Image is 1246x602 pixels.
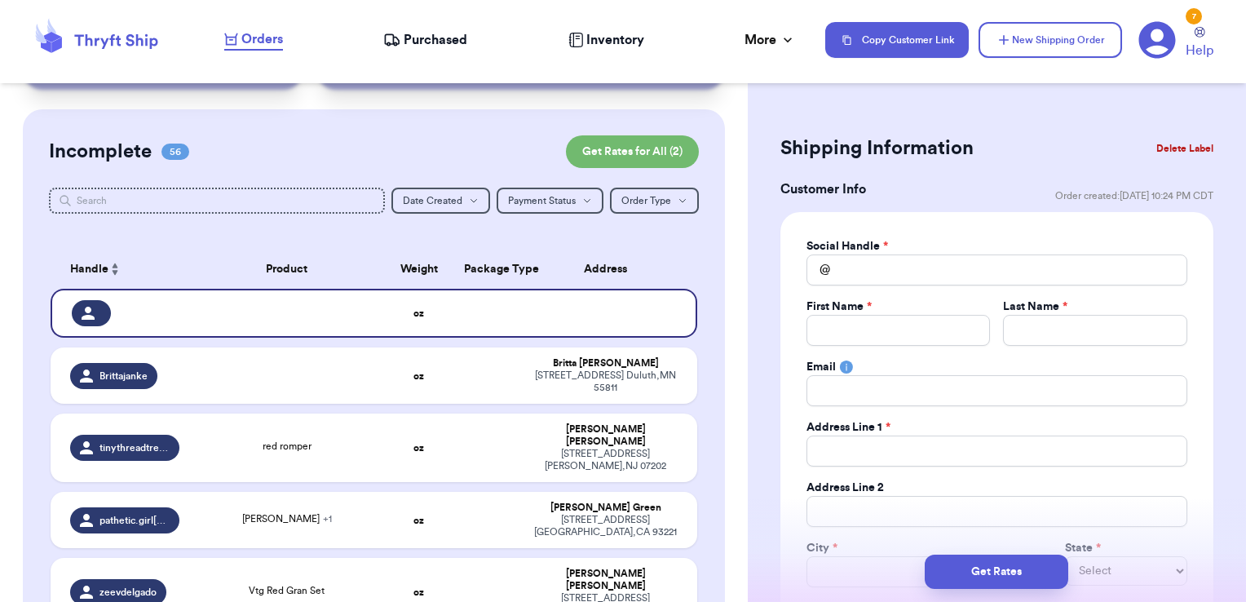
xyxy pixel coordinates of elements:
[1138,21,1176,59] a: 7
[108,259,122,279] button: Sort ascending
[49,139,152,165] h2: Incomplete
[413,443,424,453] strong: oz
[533,448,678,472] div: [STREET_ADDRESS] [PERSON_NAME] , NJ 07202
[508,196,576,206] span: Payment Status
[99,370,148,383] span: Brittajanke
[1055,189,1213,202] span: Order created: [DATE] 10:24 PM CDT
[806,480,884,496] label: Address Line 2
[621,196,671,206] span: Order Type
[1150,131,1220,166] button: Delete Label
[189,250,384,289] th: Product
[1003,299,1067,315] label: Last Name
[806,540,837,556] label: City
[533,423,678,448] div: [PERSON_NAME] [PERSON_NAME]
[568,30,644,50] a: Inventory
[413,308,424,318] strong: oz
[806,299,872,315] label: First Name
[497,188,603,214] button: Payment Status
[745,30,796,50] div: More
[413,587,424,597] strong: oz
[323,514,332,524] span: + 1
[780,135,974,162] h2: Shipping Information
[99,586,157,599] span: zeevdelgado
[806,238,888,255] label: Social Handle
[454,250,524,289] th: Package Type
[1186,8,1202,24] div: 7
[413,516,424,525] strong: oz
[1186,41,1213,60] span: Help
[533,568,678,592] div: [PERSON_NAME] [PERSON_NAME]
[249,586,325,595] span: Vtg Red Gran Set
[806,255,830,286] div: @
[586,30,644,50] span: Inventory
[263,441,311,451] span: red romper
[242,514,332,524] span: [PERSON_NAME]
[806,359,836,375] label: Email
[566,135,699,168] button: Get Rates for All (2)
[533,357,678,370] div: Britta [PERSON_NAME]
[1186,27,1213,60] a: Help
[825,22,969,58] button: Copy Customer Link
[1065,540,1101,556] label: State
[404,30,467,50] span: Purchased
[413,371,424,381] strong: oz
[610,188,699,214] button: Order Type
[524,250,697,289] th: Address
[383,30,467,50] a: Purchased
[533,370,678,394] div: [STREET_ADDRESS] Duluth , MN 55811
[241,29,283,49] span: Orders
[99,514,170,527] span: pathetic.girl[DEMOGRAPHIC_DATA]
[533,514,678,538] div: [STREET_ADDRESS] [GEOGRAPHIC_DATA] , CA 93221
[391,188,490,214] button: Date Created
[161,144,189,160] span: 56
[979,22,1122,58] button: New Shipping Order
[384,250,453,289] th: Weight
[403,196,462,206] span: Date Created
[806,419,890,436] label: Address Line 1
[533,502,678,514] div: [PERSON_NAME] Green
[70,261,108,278] span: Handle
[224,29,283,51] a: Orders
[780,179,866,199] h3: Customer Info
[99,441,170,454] span: tinythreadtreasures
[49,188,386,214] input: Search
[925,555,1068,589] button: Get Rates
